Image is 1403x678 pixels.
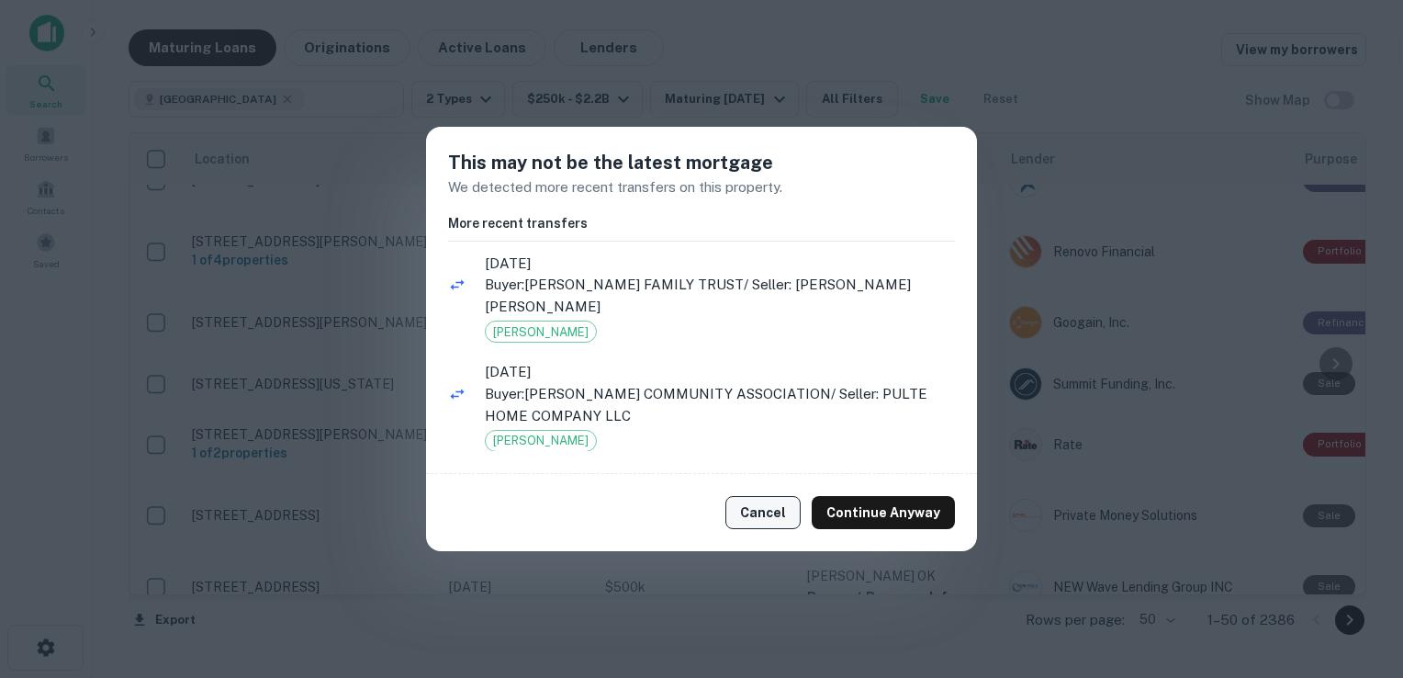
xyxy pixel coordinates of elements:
p: We detected more recent transfers on this property. [448,176,955,198]
button: Cancel [725,496,801,529]
iframe: Chat Widget [1311,531,1403,619]
span: [DATE] [485,253,955,275]
div: Grant Deed [485,430,597,452]
span: [DATE] [485,361,955,383]
p: Buyer: [PERSON_NAME] COMMUNITY ASSOCIATION / Seller: PULTE HOME COMPANY LLC [485,383,955,426]
span: [PERSON_NAME] [486,323,596,342]
h5: This may not be the latest mortgage [448,149,955,176]
div: Grant Deed [485,321,597,343]
button: Continue Anyway [812,496,955,529]
h6: More recent transfers [448,213,955,233]
p: Buyer: [PERSON_NAME] FAMILY TRUST / Seller: [PERSON_NAME] [PERSON_NAME] [485,274,955,317]
span: [PERSON_NAME] [486,432,596,450]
